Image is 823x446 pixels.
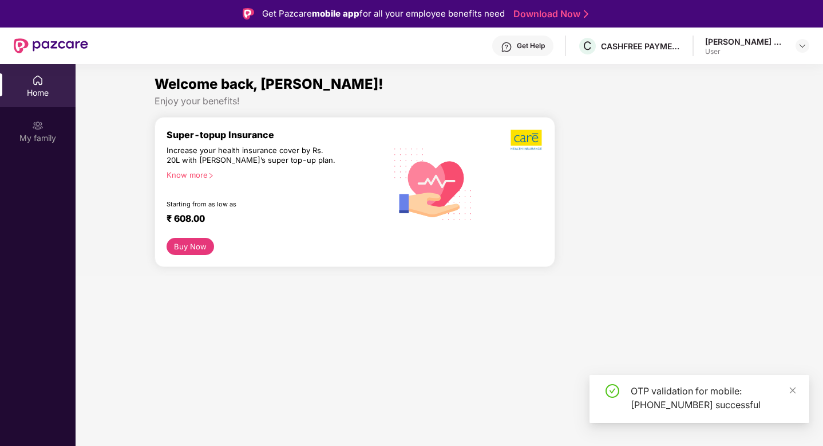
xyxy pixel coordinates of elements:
[705,36,785,47] div: [PERSON_NAME] V S
[14,38,88,53] img: New Pazcare Logo
[584,8,588,20] img: Stroke
[208,173,214,179] span: right
[789,386,797,394] span: close
[386,135,481,231] img: svg+xml;base64,PHN2ZyB4bWxucz0iaHR0cDovL3d3dy53My5vcmcvMjAwMC9zdmciIHhtbG5zOnhsaW5rPSJodHRwOi8vd3...
[167,129,386,140] div: Super-topup Insurance
[511,129,543,151] img: b5dec4f62d2307b9de63beb79f102df3.png
[262,7,505,21] div: Get Pazcare for all your employee benefits need
[606,384,619,398] span: check-circle
[312,8,359,19] strong: mobile app
[243,8,254,19] img: Logo
[631,384,796,412] div: OTP validation for mobile: [PHONE_NUMBER] successful
[167,238,214,255] button: Buy Now
[155,95,745,107] div: Enjoy your benefits!
[501,41,512,53] img: svg+xml;base64,PHN2ZyBpZD0iSGVscC0zMngzMiIgeG1sbnM9Imh0dHA6Ly93d3cudzMub3JnLzIwMDAvc3ZnIiB3aWR0aD...
[32,120,43,131] img: svg+xml;base64,PHN2ZyB3aWR0aD0iMjAiIGhlaWdodD0iMjAiIHZpZXdCb3g9IjAgMCAyMCAyMCIgZmlsbD0ibm9uZSIgeG...
[513,8,585,20] a: Download Now
[167,213,375,226] div: ₹ 608.00
[155,76,383,92] span: Welcome back, [PERSON_NAME]!
[167,200,338,208] div: Starting from as low as
[798,41,807,50] img: svg+xml;base64,PHN2ZyBpZD0iRHJvcGRvd24tMzJ4MzIiIHhtbG5zPSJodHRwOi8vd3d3LnczLm9yZy8yMDAwL3N2ZyIgd2...
[517,41,545,50] div: Get Help
[32,75,43,86] img: svg+xml;base64,PHN2ZyBpZD0iSG9tZSIgeG1sbnM9Imh0dHA6Ly93d3cudzMub3JnLzIwMDAvc3ZnIiB3aWR0aD0iMjAiIG...
[601,41,681,52] div: CASHFREE PAYMENTS INDIA PVT. LTD.
[583,39,592,53] span: C
[167,146,337,166] div: Increase your health insurance cover by Rs. 20L with [PERSON_NAME]’s super top-up plan.
[167,170,379,178] div: Know more
[705,47,785,56] div: User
